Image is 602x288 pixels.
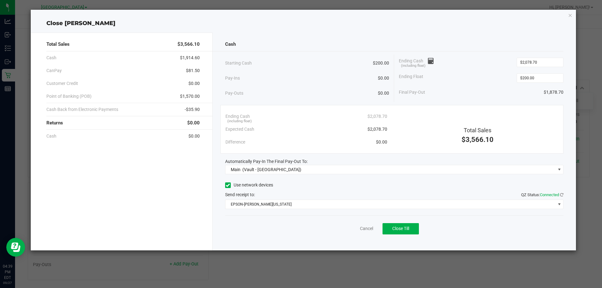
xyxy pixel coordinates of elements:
span: $0.00 [378,75,389,81]
span: Automatically Pay-In The Final Pay-Out To: [225,159,308,164]
span: Total Sales [464,127,491,134]
span: $0.00 [187,119,200,127]
div: Returns [46,116,200,130]
span: $0.00 [378,90,389,97]
span: $0.00 [376,139,387,145]
span: Cash Back from Electronic Payments [46,106,118,113]
span: (including float) [227,119,252,124]
span: Cash [46,133,56,139]
span: Cash [225,41,236,48]
span: $2,078.70 [367,126,387,133]
span: (Vault - [GEOGRAPHIC_DATA]) [242,167,301,172]
span: $81.50 [186,67,200,74]
span: $3,566.10 [462,136,494,144]
span: $3,566.10 [177,41,200,48]
span: Pay-Outs [225,90,243,97]
span: Customer Credit [46,80,78,87]
span: Point of Banking (POB) [46,93,92,100]
span: Connected [540,192,559,197]
a: Cancel [360,225,373,232]
span: CanPay [46,67,62,74]
span: QZ Status: [521,192,563,197]
span: Main [231,167,240,172]
div: Close [PERSON_NAME] [31,19,576,28]
span: $200.00 [373,60,389,66]
span: -$35.90 [185,106,200,113]
span: Ending Cash [225,113,250,120]
span: Starting Cash [225,60,252,66]
span: $2,078.70 [367,113,387,120]
span: (including float) [401,63,425,69]
span: Ending Float [399,73,423,83]
span: $0.00 [188,133,200,139]
span: Ending Cash [399,58,434,67]
button: Close Till [383,223,419,234]
span: $1,570.00 [180,93,200,100]
span: Send receipt to: [225,192,255,197]
span: Cash [46,55,56,61]
span: Total Sales [46,41,70,48]
span: Final Pay-Out [399,89,425,96]
span: $1,878.70 [544,89,563,96]
span: $1,914.60 [180,55,200,61]
span: Pay-Ins [225,75,240,81]
span: Difference [225,139,245,145]
iframe: Resource center [6,238,25,257]
span: Expected Cash [225,126,254,133]
label: Use network devices [225,182,273,188]
span: EPSON-[PERSON_NAME][US_STATE] [225,200,556,209]
span: $0.00 [188,80,200,87]
span: Close Till [392,226,409,231]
